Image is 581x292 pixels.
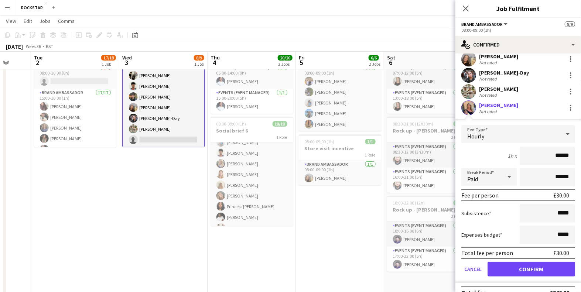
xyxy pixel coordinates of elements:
div: [PERSON_NAME] [479,86,518,92]
div: [DATE] [6,43,23,50]
app-card-role: Brand Ambassador8/908:00-09:00 (1h)[PERSON_NAME][PERSON_NAME][PERSON_NAME][PERSON_NAME][PERSON_NA... [122,35,205,148]
div: 1 Job [194,61,204,67]
div: Not rated [479,92,498,98]
app-job-card: 08:00-16:00 (8h)17/18Festival content2 RolesAssistant EM - Deliveroo FR0/108:00-16:00 (8h) Brand ... [34,38,117,147]
app-job-card: 08:30-21:00 (12h30m)2/2Rock up - [PERSON_NAME]2 RolesEvents (Event Manager)1/108:30-12:00 (3h30m)... [387,117,470,193]
a: Jobs [37,16,54,26]
div: Confirmed [455,36,581,54]
app-job-card: 10:00-22:00 (12h)2/2Rock up - [PERSON_NAME]2 RolesEvents (Event Manager)1/110:00-16:00 (6h)[PERSO... [387,196,470,272]
span: 1 Role [277,134,287,140]
div: 2 Jobs [278,61,292,67]
button: Cancel [461,262,485,276]
span: 5 [298,58,305,67]
span: 2 [33,58,42,67]
div: [PERSON_NAME]-Day [479,69,529,76]
app-card-role: Brand Ambassador17/1715:00-16:00 (1h)[PERSON_NAME][PERSON_NAME][PERSON_NAME][PERSON_NAME][PERSON_... [34,89,117,285]
span: 2 Roles [451,213,464,219]
span: 08:30-21:00 (12h30m) [393,121,434,127]
div: £30.00 [553,192,569,199]
span: Paid [467,175,478,183]
a: Edit [21,16,35,26]
div: 1 Job [102,61,116,67]
span: 2/2 [454,200,464,206]
label: Expenses budget [461,231,502,238]
span: Hourly [467,133,484,140]
h3: Rock up - [PERSON_NAME] [387,206,470,213]
span: Jobs [40,18,51,24]
div: BST [46,44,53,49]
span: Fri [299,54,305,61]
span: 10:00-22:00 (12h) [393,200,425,206]
app-card-role: Events (Event Manager)1/110:00-16:00 (6h)[PERSON_NAME] [387,221,470,247]
div: 1h x [508,152,517,159]
span: Brand Ambassador [461,21,503,27]
button: Brand Ambassador [461,21,509,27]
button: ROCKSTAR [15,0,49,15]
span: 08:00-09:00 (1h) [305,139,335,144]
h3: Job Fulfilment [455,4,581,13]
span: 1/1 [365,139,376,144]
div: Fee per person [461,192,499,199]
span: View [6,18,16,24]
app-card-role: Brand Ambassador5/508:00-09:00 (1h)[PERSON_NAME][PERSON_NAME][PERSON_NAME][PERSON_NAME][PERSON_NAME] [299,63,382,131]
button: Confirm [488,262,575,276]
div: 08:00-09:00 (1h) [461,27,575,33]
app-job-card: 08:00-09:00 (1h)5/5Store visit incentive1 RoleBrand Ambassador5/508:00-09:00 (1h)[PERSON_NAME][PE... [299,38,382,131]
div: £30.00 [553,249,569,257]
app-job-card: 08:00-09:00 (1h)1/1Store visit incentive1 RoleBrand Ambassador1/108:00-09:00 (1h)[PERSON_NAME] [299,134,382,185]
span: 8/9 [194,55,204,61]
a: Comms [55,16,78,26]
span: Comms [58,18,75,24]
span: Week 36 [24,44,43,49]
span: 2 Roles [451,134,464,140]
span: 1 Role [365,152,376,158]
app-card-role: Brand Ambassador1/108:00-09:00 (1h)[PERSON_NAME] [299,160,382,185]
span: Tue [34,54,42,61]
span: Sat [387,54,395,61]
span: 2/2 [454,121,464,127]
app-card-role: Events (Event Manager)1/108:30-12:00 (3h30m)[PERSON_NAME] [387,142,470,168]
div: Not rated [479,76,498,82]
app-job-card: Updated08:00-09:00 (1h)8/9Social brief 71 RoleBrand Ambassador8/908:00-09:00 (1h)[PERSON_NAME][PE... [122,38,205,147]
app-card-role: Events (Event Manager)1/115:00-20:00 (5h)[PERSON_NAME] [211,89,293,114]
span: 18/18 [273,121,287,127]
div: [PERSON_NAME] [479,102,518,109]
div: [PERSON_NAME] [479,53,518,60]
span: 6 [386,58,395,67]
div: Total fee per person [461,249,513,257]
app-card-role: Events (Event Manager)1/105:00-14:00 (9h)[PERSON_NAME] [211,63,293,89]
app-card-role: Assistant EM - Deliveroo FR0/108:00-16:00 (8h) [34,63,117,89]
app-job-card: 05:00-20:00 (15h)2/2Rock up - [PERSON_NAME]2 RolesEvents (Event Manager)1/105:00-14:00 (9h)[PERSO... [211,38,293,114]
app-job-card: 08:00-09:00 (1h)18/18Social brief 61 Role[PERSON_NAME][PERSON_NAME][PERSON_NAME][PERSON_NAME][PER... [211,117,293,226]
a: View [3,16,19,26]
div: 2 Jobs [369,61,380,67]
span: Edit [24,18,32,24]
span: Thu [211,54,220,61]
h3: Social brief 6 [211,127,293,134]
span: 8/9 [565,21,575,27]
app-card-role: Events (Event Manager)1/117:00-22:00 (5h)[PERSON_NAME] [387,247,470,272]
span: 6/6 [369,55,379,61]
h3: Rock up - [PERSON_NAME] [387,127,470,134]
span: 17/18 [101,55,116,61]
span: 08:00-09:00 (1h) [216,121,246,127]
label: Subsistence [461,210,491,217]
app-job-card: 07:00-18:00 (11h)2/2Rock up - Love to be2 RolesEvents (Event Manager)1/107:00-12:00 (5h)[PERSON_N... [387,38,470,114]
span: 3 [121,58,132,67]
app-card-role: Events (Event Manager)1/116:00-21:00 (5h)[PERSON_NAME] [387,168,470,193]
span: Wed [122,54,132,61]
div: Not rated [479,109,498,114]
div: Not rated [479,60,498,65]
app-card-role: Events (Event Manager)1/113:00-18:00 (5h)[PERSON_NAME] [387,89,470,114]
span: 4 [209,58,220,67]
app-card-role: Events (Event Manager)1/107:00-12:00 (5h)[PERSON_NAME] [387,63,470,89]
